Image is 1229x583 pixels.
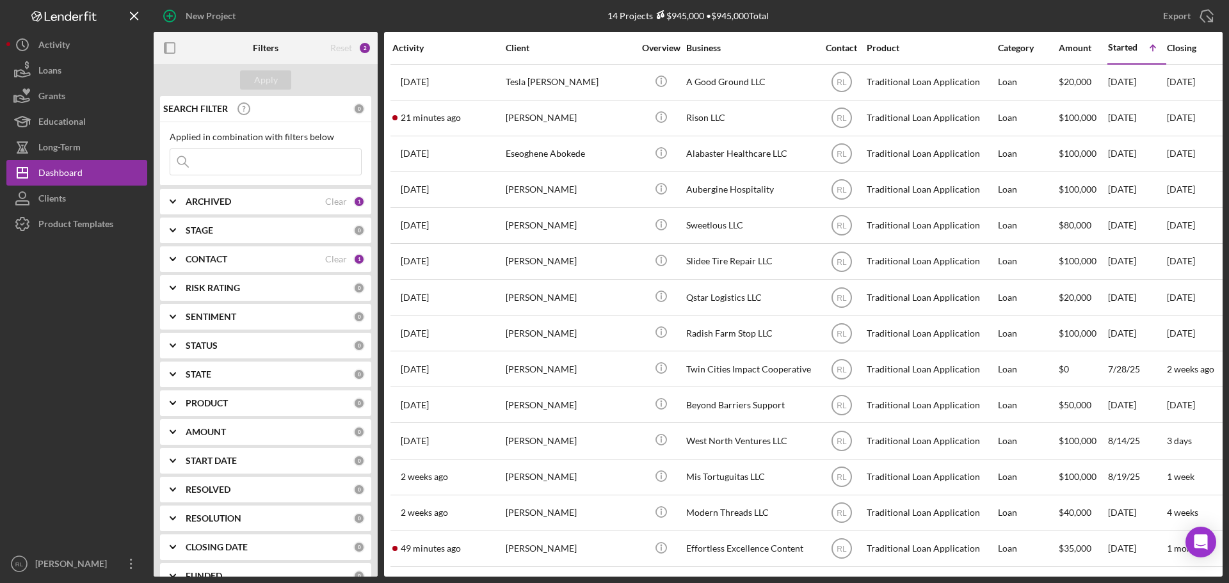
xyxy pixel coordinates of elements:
[401,113,461,123] time: 2025-09-25 15:59
[1059,76,1091,87] span: $20,000
[1059,435,1096,446] span: $100,000
[163,104,228,114] b: SEARCH FILTER
[401,184,429,195] time: 2025-07-07 17:34
[353,484,365,495] div: 0
[607,10,769,21] div: 14 Projects • $945,000 Total
[38,211,113,240] div: Product Templates
[353,397,365,409] div: 0
[6,83,147,109] button: Grants
[186,513,241,523] b: RESOLUTION
[186,427,226,437] b: AMOUNT
[998,65,1057,99] div: Loan
[1059,220,1091,230] span: $80,000
[353,541,365,553] div: 0
[186,225,213,236] b: STAGE
[186,196,231,207] b: ARCHIVED
[1059,543,1091,554] span: $35,000
[392,43,504,53] div: Activity
[867,388,995,422] div: Traditional Loan Application
[253,43,278,53] b: Filters
[506,352,634,386] div: [PERSON_NAME]
[401,507,448,518] time: 2025-09-14 19:19
[353,369,365,380] div: 0
[401,220,429,230] time: 2025-07-11 19:06
[998,137,1057,171] div: Loan
[6,186,147,211] button: Clients
[1108,137,1166,171] div: [DATE]
[817,43,865,53] div: Contact
[1167,435,1192,446] time: 3 days
[1108,244,1166,278] div: [DATE]
[686,65,814,99] div: A Good Ground LLC
[325,196,347,207] div: Clear
[1167,328,1195,339] time: [DATE]
[6,211,147,237] a: Product Templates
[506,43,634,53] div: Client
[1108,65,1166,99] div: [DATE]
[186,312,236,322] b: SENTIMENT
[1167,220,1195,230] time: [DATE]
[1059,184,1096,195] span: $100,000
[686,43,814,53] div: Business
[837,186,847,195] text: RL
[353,311,365,323] div: 0
[1167,184,1195,195] time: [DATE]
[38,134,81,163] div: Long-Term
[686,209,814,243] div: Sweetlous LLC
[837,293,847,302] text: RL
[1108,352,1166,386] div: 7/28/25
[637,43,685,53] div: Overview
[998,460,1057,494] div: Loan
[837,78,847,87] text: RL
[1108,388,1166,422] div: [DATE]
[240,70,291,90] button: Apply
[837,545,847,554] text: RL
[686,244,814,278] div: Slidee Tire Repair LLC
[6,160,147,186] button: Dashboard
[506,496,634,530] div: [PERSON_NAME]
[998,496,1057,530] div: Loan
[325,254,347,264] div: Clear
[998,352,1057,386] div: Loan
[1108,532,1166,566] div: [DATE]
[6,58,147,83] button: Loans
[653,10,704,21] div: $945,000
[401,436,429,446] time: 2025-09-23 16:34
[867,65,995,99] div: Traditional Loan Application
[6,134,147,160] button: Long-Term
[686,280,814,314] div: Qstar Logistics LLC
[401,400,429,410] time: 2025-08-18 23:36
[186,3,236,29] div: New Project
[837,401,847,410] text: RL
[38,32,70,61] div: Activity
[867,101,995,135] div: Traditional Loan Application
[401,328,429,339] time: 2025-09-24 13:15
[330,43,352,53] div: Reset
[686,532,814,566] div: Effortless Excellence Content
[1167,292,1195,303] time: [DATE]
[32,551,115,580] div: [PERSON_NAME]
[998,424,1057,458] div: Loan
[1108,316,1166,350] div: [DATE]
[1167,76,1195,87] time: [DATE]
[867,280,995,314] div: Traditional Loan Application
[186,571,222,581] b: FUNDED
[867,244,995,278] div: Traditional Loan Application
[401,256,429,266] time: 2025-09-16 13:58
[867,316,995,350] div: Traditional Loan Application
[1059,255,1096,266] span: $100,000
[186,369,211,379] b: STATE
[6,109,147,134] button: Educational
[1185,527,1216,557] div: Open Intercom Messenger
[867,496,995,530] div: Traditional Loan Application
[506,316,634,350] div: [PERSON_NAME]
[837,365,847,374] text: RL
[38,58,61,86] div: Loans
[998,280,1057,314] div: Loan
[1059,137,1107,171] div: $100,000
[1108,424,1166,458] div: 8/14/25
[837,473,847,482] text: RL
[186,542,248,552] b: CLOSING DATE
[998,244,1057,278] div: Loan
